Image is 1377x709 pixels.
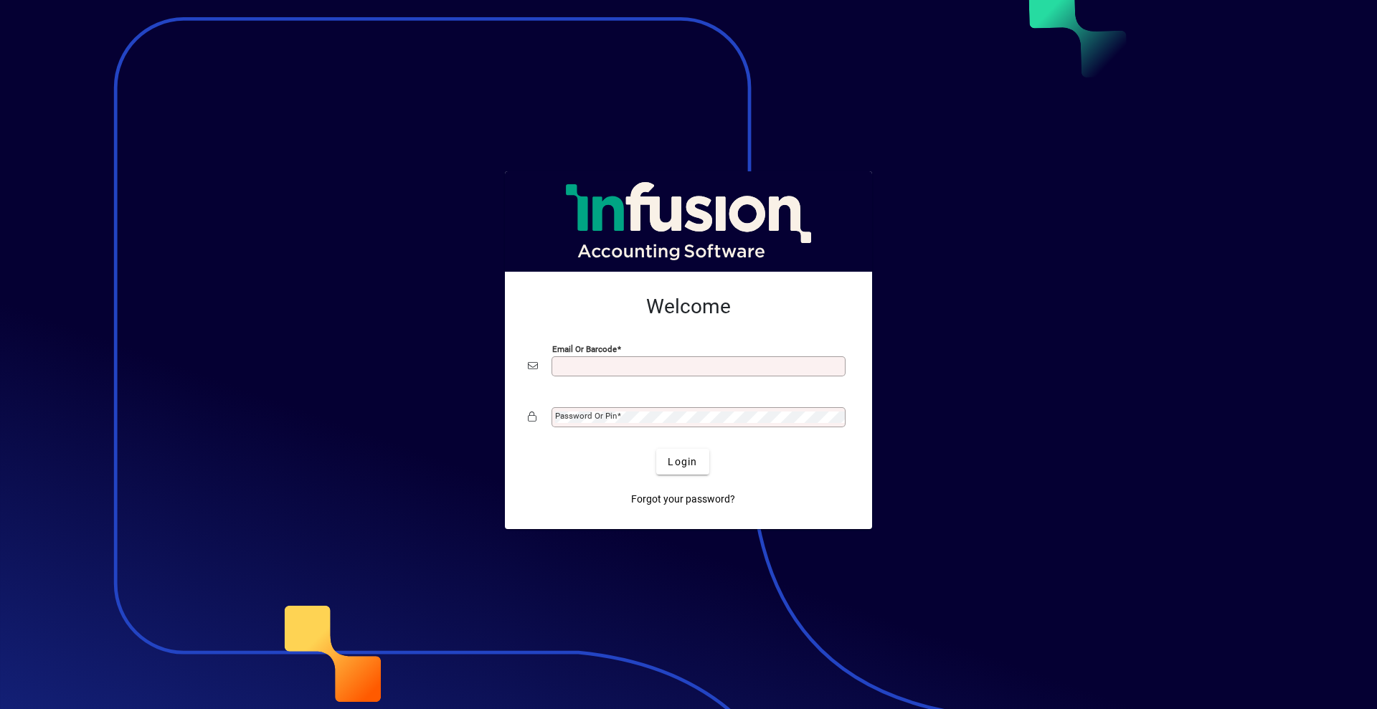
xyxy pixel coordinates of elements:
[625,486,741,512] a: Forgot your password?
[631,492,735,507] span: Forgot your password?
[668,455,697,470] span: Login
[656,449,709,475] button: Login
[552,344,617,354] mat-label: Email or Barcode
[555,411,617,421] mat-label: Password or Pin
[528,295,849,319] h2: Welcome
